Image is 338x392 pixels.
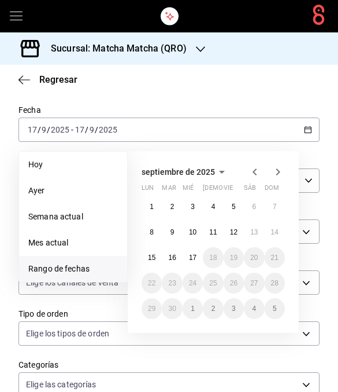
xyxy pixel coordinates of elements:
abbr: 4 de octubre de 2025 [252,305,256,313]
button: 6 de septiembre de 2025 [244,196,264,217]
button: 3 de octubre de 2025 [224,298,244,319]
abbr: 21 de septiembre de 2025 [271,254,278,262]
button: 12 de septiembre de 2025 [224,222,244,243]
button: 16 de septiembre de 2025 [162,247,182,268]
button: 9 de septiembre de 2025 [162,222,182,243]
button: 24 de septiembre de 2025 [183,273,203,294]
abbr: 28 de septiembre de 2025 [271,279,278,287]
span: Semana actual [28,211,118,223]
abbr: miércoles [183,184,194,196]
input: -- [89,125,95,134]
span: Elige las categorías [26,379,96,390]
button: 10 de septiembre de 2025 [183,222,203,243]
abbr: 11 de septiembre de 2025 [209,228,217,236]
abbr: 19 de septiembre de 2025 [230,254,237,262]
span: Elige los tipos de orden [26,328,109,339]
button: 21 de septiembre de 2025 [265,247,285,268]
button: 14 de septiembre de 2025 [265,222,285,243]
button: 18 de septiembre de 2025 [203,247,223,268]
abbr: 26 de septiembre de 2025 [230,279,237,287]
label: Categorías [18,361,320,369]
abbr: 23 de septiembre de 2025 [168,279,176,287]
button: 4 de octubre de 2025 [244,298,264,319]
button: 2 de octubre de 2025 [203,298,223,319]
abbr: 15 de septiembre de 2025 [148,254,155,262]
abbr: 8 de septiembre de 2025 [150,228,154,236]
abbr: viernes [224,184,233,196]
button: 15 de septiembre de 2025 [142,247,162,268]
button: 8 de septiembre de 2025 [142,222,162,243]
span: / [85,125,88,134]
button: 11 de septiembre de 2025 [203,222,223,243]
input: -- [27,125,38,134]
button: Regresar [18,74,77,85]
button: 19 de septiembre de 2025 [224,247,244,268]
abbr: sábado [244,184,256,196]
button: 26 de septiembre de 2025 [224,273,244,294]
span: - [71,125,73,134]
button: 1 de octubre de 2025 [183,298,203,319]
button: 22 de septiembre de 2025 [142,273,162,294]
span: Hoy [28,159,118,171]
button: 20 de septiembre de 2025 [244,247,264,268]
abbr: 1 de octubre de 2025 [191,305,195,313]
abbr: 5 de octubre de 2025 [273,305,277,313]
abbr: 3 de octubre de 2025 [232,305,236,313]
button: 17 de septiembre de 2025 [183,247,203,268]
abbr: 5 de septiembre de 2025 [232,203,236,211]
input: ---- [50,125,70,134]
button: 3 de septiembre de 2025 [183,196,203,217]
abbr: lunes [142,184,154,196]
button: 5 de octubre de 2025 [265,298,285,319]
abbr: 2 de septiembre de 2025 [170,203,174,211]
abbr: 14 de septiembre de 2025 [271,228,278,236]
abbr: martes [162,184,176,196]
input: -- [41,125,47,134]
abbr: 18 de septiembre de 2025 [209,254,217,262]
label: Fecha [18,106,320,114]
h3: Sucursal: Matcha Matcha (QRO) [42,42,187,56]
abbr: 24 de septiembre de 2025 [189,279,196,287]
abbr: 9 de septiembre de 2025 [170,228,174,236]
button: 23 de septiembre de 2025 [162,273,182,294]
abbr: 17 de septiembre de 2025 [189,254,196,262]
abbr: 20 de septiembre de 2025 [250,254,258,262]
button: septiembre de 2025 [142,165,229,179]
abbr: 3 de septiembre de 2025 [191,203,195,211]
abbr: 12 de septiembre de 2025 [230,228,237,236]
abbr: 4 de septiembre de 2025 [211,203,216,211]
span: / [38,125,41,134]
abbr: 16 de septiembre de 2025 [168,254,176,262]
abbr: 27 de septiembre de 2025 [250,279,258,287]
abbr: 13 de septiembre de 2025 [250,228,258,236]
button: 29 de septiembre de 2025 [142,298,162,319]
button: 25 de septiembre de 2025 [203,273,223,294]
button: 28 de septiembre de 2025 [265,273,285,294]
button: 13 de septiembre de 2025 [244,222,264,243]
abbr: 6 de septiembre de 2025 [252,203,256,211]
span: / [95,125,98,134]
button: 2 de septiembre de 2025 [162,196,182,217]
input: -- [75,125,85,134]
abbr: 22 de septiembre de 2025 [148,279,155,287]
span: Ayer [28,185,118,197]
button: 27 de septiembre de 2025 [244,273,264,294]
button: 4 de septiembre de 2025 [203,196,223,217]
abbr: domingo [265,184,279,196]
abbr: 29 de septiembre de 2025 [148,305,155,313]
button: 30 de septiembre de 2025 [162,298,182,319]
span: Rango de fechas [28,263,118,275]
button: open drawer [9,9,23,23]
abbr: 10 de septiembre de 2025 [189,228,196,236]
abbr: 25 de septiembre de 2025 [209,279,217,287]
abbr: jueves [203,184,271,196]
abbr: 30 de septiembre de 2025 [168,305,176,313]
button: 1 de septiembre de 2025 [142,196,162,217]
button: 5 de septiembre de 2025 [224,196,244,217]
abbr: 1 de septiembre de 2025 [150,203,154,211]
span: Elige los canales de venta [26,277,118,288]
abbr: 2 de octubre de 2025 [211,305,216,313]
span: Regresar [39,74,77,85]
input: ---- [98,125,118,134]
span: Mes actual [28,237,118,249]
